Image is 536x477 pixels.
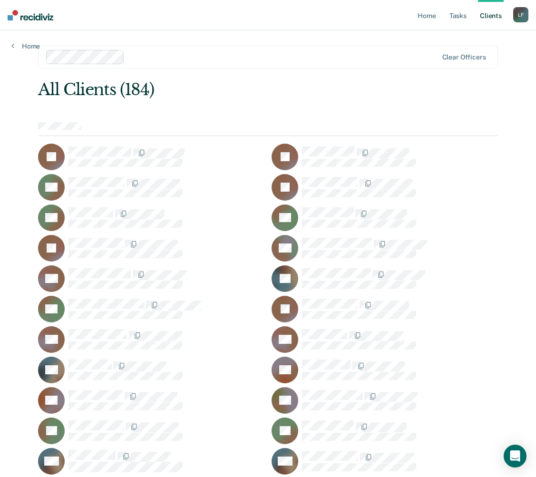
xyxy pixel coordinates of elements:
[38,80,406,99] div: All Clients (184)
[513,7,528,22] div: L F
[11,42,40,50] a: Home
[8,10,53,20] img: Recidiviz
[504,445,526,467] div: Open Intercom Messenger
[442,53,486,61] div: Clear officers
[513,7,528,22] button: LF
